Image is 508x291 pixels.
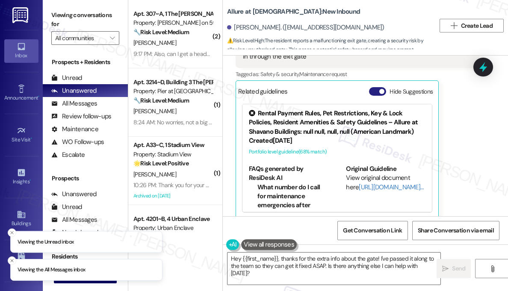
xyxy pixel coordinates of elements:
[51,150,85,159] div: Escalate
[8,228,16,237] button: Close toast
[249,109,425,136] div: Rental Payment Rules, Pet Restrictions, Key & Lock Policies, Resident Amenities & Safety Guidelin...
[133,215,213,223] div: Apt. 4201~B, 4 Urban Enclave
[133,87,213,96] div: Property: Pier at [GEOGRAPHIC_DATA]
[249,165,303,182] b: FAQs generated by ResiDesk AI
[440,19,504,32] button: Create Lead
[238,87,288,100] div: Related guidelines
[299,71,347,78] span: Maintenance request
[489,265,496,272] i: 
[133,97,189,104] strong: 🔧 Risk Level: Medium
[412,221,499,240] button: Share Conversation via email
[227,7,360,16] b: Allure at [DEMOGRAPHIC_DATA]: New Inbound
[461,21,493,30] span: Create Lead
[51,99,97,108] div: All Messages
[249,147,425,156] div: Portfolio level guideline ( 68 % match)
[51,125,98,134] div: Maintenance
[133,107,176,115] span: [PERSON_NAME]
[133,78,213,87] div: Apt. 3214~D, Building 3 The [PERSON_NAME]
[418,226,494,235] span: Share Conversation via email
[133,9,213,18] div: Apt. 307~A, 1 The [PERSON_NAME] on 5th
[133,223,213,232] div: Property: Urban Enclave
[51,112,111,121] div: Review follow-ups
[451,22,457,29] i: 
[133,28,189,36] strong: 🔧 Risk Level: Medium
[4,207,38,230] a: Buildings
[343,226,402,235] span: Get Conversation Link
[51,215,97,224] div: All Messages
[437,259,471,278] button: Send
[260,71,299,78] span: Safety & security ,
[337,221,408,240] button: Get Conversation Link
[51,73,82,82] div: Unread
[452,264,465,273] span: Send
[227,36,435,64] span: : The resident reports a malfunctioning exit gate, creating a security risk by allowing unauthori...
[227,253,440,285] textarea: Hey {{first_name}}, thanks for the extra info about the gate! I've passed it along to the team so...
[110,35,115,41] i: 
[133,50,296,58] div: 9:17 PM: Also, can I get a heads up before you guys enter the unit?
[18,266,86,274] p: Viewing the All Messages inbox
[133,39,176,47] span: [PERSON_NAME]
[227,23,384,32] div: [PERSON_NAME]. ([EMAIL_ADDRESS][DOMAIN_NAME])
[257,183,328,220] li: What number do I call for maintenance emergencies after hours?
[4,165,38,188] a: Insights •
[51,138,104,147] div: WO Follow-ups
[30,177,31,183] span: •
[4,39,38,62] a: Inbox
[55,31,106,45] input: All communities
[4,250,38,273] a: Leads
[346,165,396,173] b: Original Guideline
[236,68,479,80] div: Tagged as:
[249,136,425,145] div: Created [DATE]
[43,174,128,183] div: Prospects
[4,123,38,147] a: Site Visit •
[18,238,74,246] p: Viewing the Unread inbox
[133,191,213,201] div: Archived on [DATE]
[133,150,213,159] div: Property: Stadium View
[133,170,176,178] span: [PERSON_NAME]
[227,37,264,44] strong: ⚠️ Risk Level: High
[51,9,119,31] label: Viewing conversations for
[51,203,82,212] div: Unread
[12,7,30,23] img: ResiDesk Logo
[133,18,213,27] div: Property: [PERSON_NAME] on 5th
[38,94,39,100] span: •
[8,256,16,265] button: Close toast
[31,135,32,141] span: •
[43,58,128,67] div: Prospects + Residents
[51,190,97,199] div: Unanswered
[346,173,425,192] div: View original document here
[442,265,449,272] i: 
[359,183,423,191] a: [URL][DOMAIN_NAME]…
[390,87,433,96] label: Hide Suggestions
[133,141,213,150] div: Apt. A33~C, 1 Stadium View
[51,86,97,95] div: Unanswered
[133,159,189,167] strong: 🌟 Risk Level: Positive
